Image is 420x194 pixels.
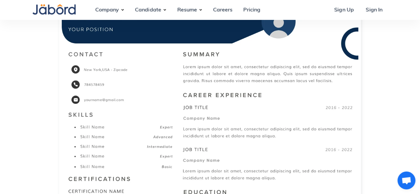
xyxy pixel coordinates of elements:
a: Careers [208,1,238,19]
div: Candidate [129,1,166,19]
div: Resume [172,1,202,19]
div: Company [90,1,124,19]
a: Open chat [397,171,415,189]
a: Sign In [360,1,387,19]
img: Jabord [33,4,76,15]
a: Pricing [238,1,266,19]
a: Sign Up [329,1,359,19]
